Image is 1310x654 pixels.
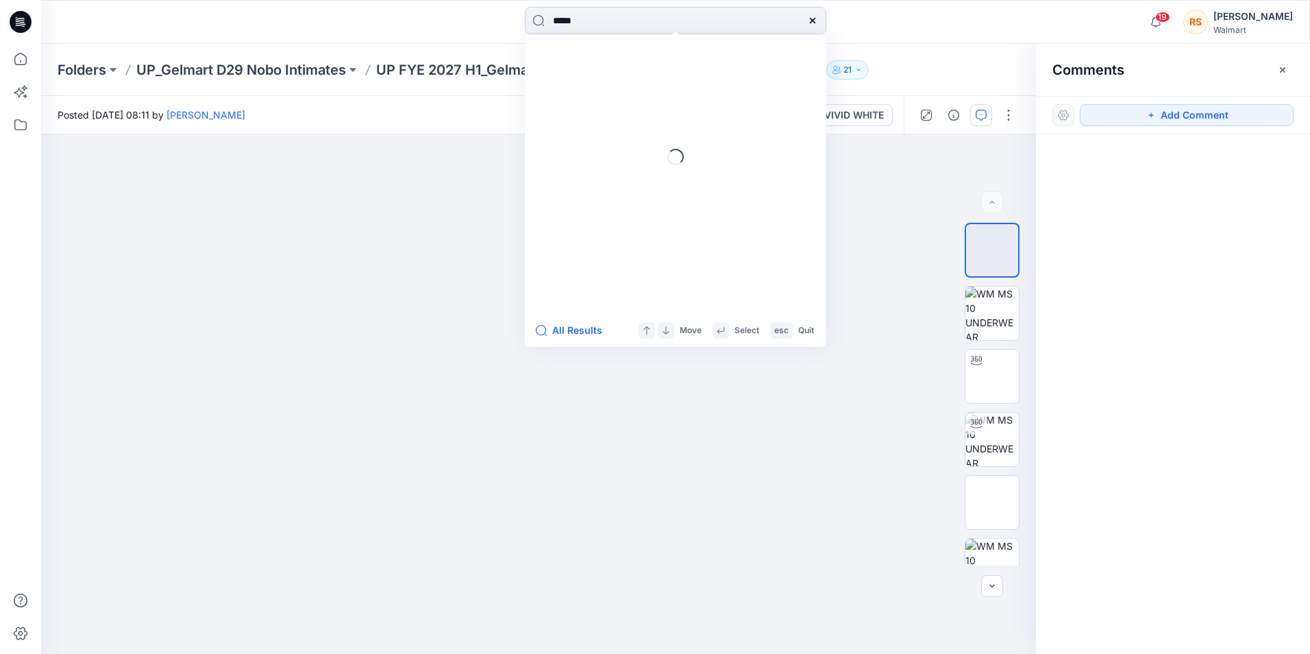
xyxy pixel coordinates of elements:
p: esc [774,324,789,338]
p: Select [734,324,759,338]
div: RS [1183,10,1208,34]
p: 21 [843,62,852,77]
a: UP_Gelmart D29 Nobo Intimates [136,60,346,80]
a: Folders [58,60,106,80]
img: WM MS 10 UNDERWEAR Bottom Back wo Avatar [965,539,1019,592]
button: VIVID WHITE [800,104,893,126]
a: [PERSON_NAME] [166,109,245,121]
button: All Results [536,322,611,339]
span: Posted [DATE] 08:11 by [58,108,245,122]
button: Add Comment [1080,104,1294,126]
div: Walmart [1213,25,1293,35]
button: 21 [826,60,869,80]
a: UP FYE 2027 H1_Gelmart D29 Panties [376,60,621,80]
span: 19 [1155,12,1170,23]
img: WM MS 10 UNDERWEAR Turntable wo Avatar [965,413,1019,466]
div: VIVID WHITE [824,108,884,123]
div: [PERSON_NAME] [1213,8,1293,25]
p: Quit [798,324,814,338]
h2: Comments [1052,62,1124,78]
img: WM MS 10 UNDERWEAR Colorway with Avatar [965,287,1019,340]
button: Details [943,104,965,126]
p: Move [680,324,702,338]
